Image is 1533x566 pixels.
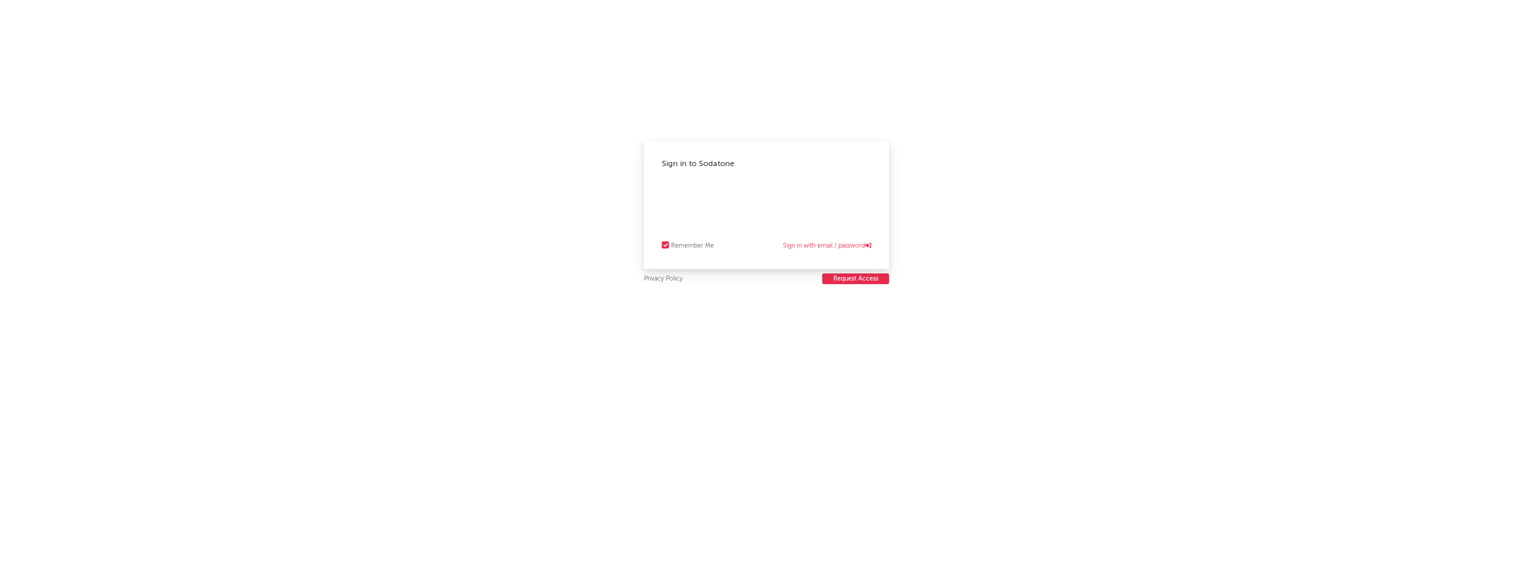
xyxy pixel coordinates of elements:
[671,240,714,251] div: Remember Me
[662,159,871,169] div: Sign in to Sodatone
[783,240,871,251] a: Sign in with email / password
[644,273,683,285] a: Privacy Policy
[822,273,889,285] a: Request Access
[822,273,889,284] button: Request Access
